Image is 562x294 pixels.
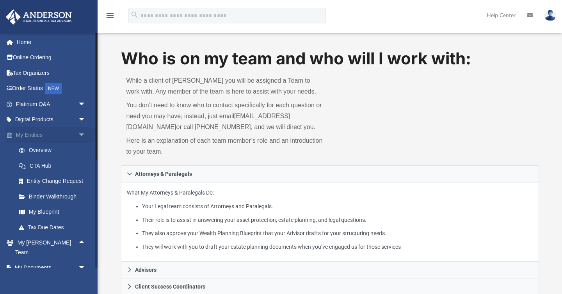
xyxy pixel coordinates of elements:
[5,235,94,260] a: My [PERSON_NAME] Teamarrow_drop_up
[11,158,98,174] a: CTA Hub
[11,174,98,189] a: Entity Change Request
[127,188,533,251] p: What My Attorneys & Paralegals Do:
[126,135,325,157] p: Here is an explanation of each team member’s role and an introduction to your team.
[121,165,539,182] a: Attorneys & Paralegals
[11,204,94,220] a: My Blueprint
[544,10,556,21] img: User Pic
[5,65,98,81] a: Tax Organizers
[135,284,205,289] span: Client Success Coordinators
[142,228,533,238] li: They also approve your Wealth Planning Blueprint that your Advisor drafts for your structuring ne...
[126,100,325,133] p: You don’t need to know who to contact specifically for each question or need you may have; instea...
[78,260,94,276] span: arrow_drop_down
[11,143,98,158] a: Overview
[121,182,539,262] div: Attorneys & Paralegals
[5,50,98,66] a: Online Ordering
[135,171,192,177] span: Attorneys & Paralegals
[5,112,98,128] a: Digital Productsarrow_drop_down
[126,75,325,97] p: While a client of [PERSON_NAME] you will be assigned a Team to work with. Any member of the team ...
[5,34,98,50] a: Home
[78,127,94,143] span: arrow_drop_down
[11,220,98,235] a: Tax Due Dates
[5,260,94,276] a: My Documentsarrow_drop_down
[45,83,62,94] div: NEW
[130,11,139,19] i: search
[105,15,115,20] a: menu
[5,127,98,143] a: My Entitiesarrow_drop_down
[142,215,533,225] li: Their role is to assist in answering your asset protection, estate planning, and legal questions.
[135,267,157,273] span: Advisors
[78,235,94,251] span: arrow_drop_up
[11,189,98,204] a: Binder Walkthrough
[78,112,94,128] span: arrow_drop_down
[78,96,94,112] span: arrow_drop_down
[105,11,115,20] i: menu
[5,96,98,112] a: Platinum Q&Aarrow_drop_down
[121,262,539,278] a: Advisors
[121,47,539,70] h1: Who is on my team and who will I work with:
[5,81,98,97] a: Order StatusNEW
[4,9,74,25] img: Anderson Advisors Platinum Portal
[142,202,533,211] li: Your Legal team consists of Attorneys and Paralegals.
[142,242,533,252] li: They will work with you to draft your estate planning documents when you’ve engaged us for those ...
